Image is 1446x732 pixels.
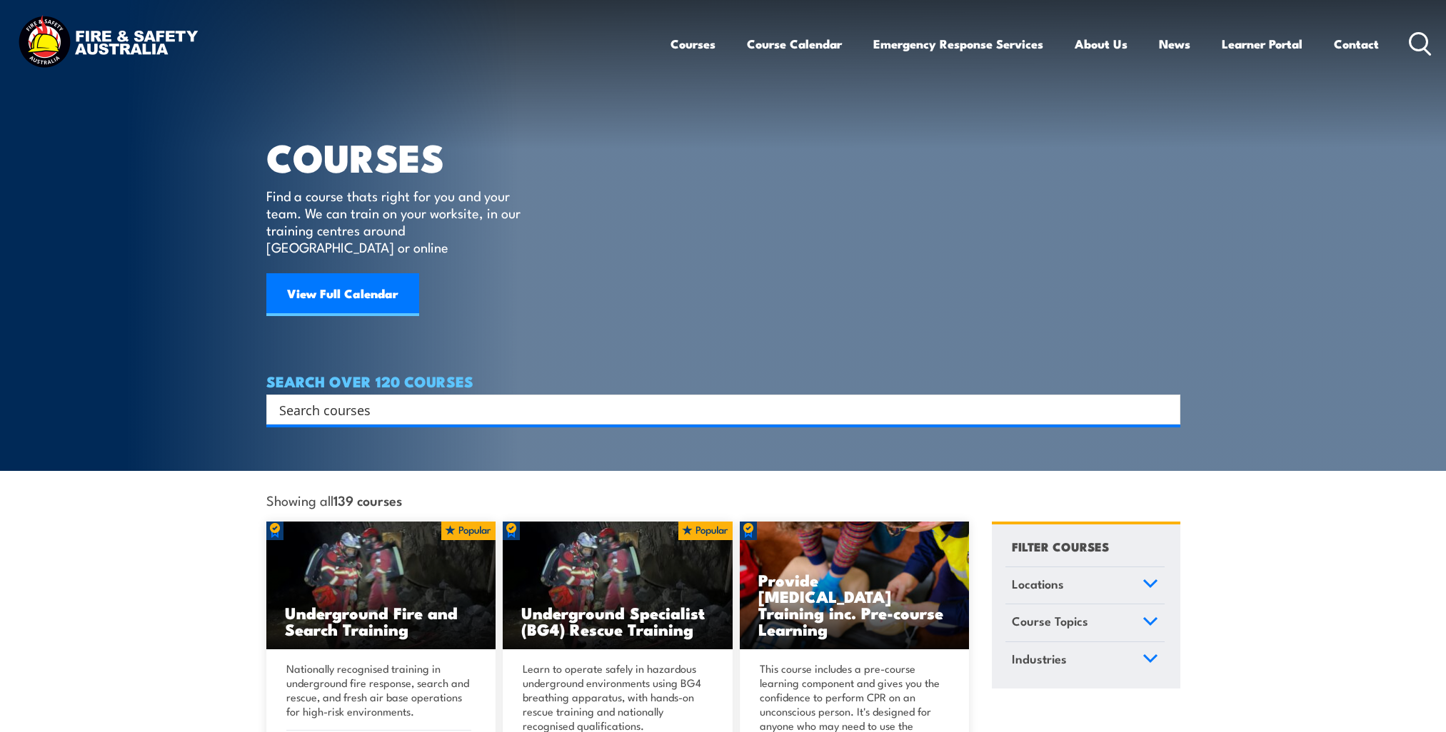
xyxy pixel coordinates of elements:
img: Underground mine rescue [503,522,733,650]
a: Locations [1005,567,1165,604]
a: Course Calendar [747,25,842,63]
a: Provide [MEDICAL_DATA] Training inc. Pre-course Learning [740,522,970,650]
h4: FILTER COURSES [1012,537,1109,556]
a: Contact [1334,25,1379,63]
a: Underground Specialist (BG4) Rescue Training [503,522,733,650]
img: Low Voltage Rescue and Provide CPR [740,522,970,650]
h3: Provide [MEDICAL_DATA] Training inc. Pre-course Learning [758,571,951,637]
a: News [1159,25,1190,63]
h1: COURSES [266,140,541,173]
a: View Full Calendar [266,273,419,316]
h3: Underground Fire and Search Training [285,604,478,637]
h3: Underground Specialist (BG4) Rescue Training [521,604,714,637]
span: Course Topics [1012,611,1088,631]
a: About Us [1075,25,1128,63]
a: Emergency Response Services [873,25,1043,63]
img: Underground mine rescue [266,522,496,650]
a: Underground Fire and Search Training [266,522,496,650]
p: Find a course thats right for you and your team. We can train on your worksite, in our training c... [266,187,527,255]
h4: SEARCH OVER 120 COURSES [266,373,1180,389]
form: Search form [282,400,1152,420]
span: Showing all [266,492,402,507]
a: Industries [1005,642,1165,679]
button: Search magnifier button [1155,400,1175,420]
span: Locations [1012,574,1064,594]
p: Nationally recognised training in underground fire response, search and rescue, and fresh air bas... [286,661,472,718]
a: Courses [671,25,716,63]
span: Industries [1012,649,1067,669]
a: Learner Portal [1222,25,1302,63]
a: Course Topics [1005,604,1165,641]
strong: 139 courses [333,490,402,509]
input: Search input [279,399,1149,420]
